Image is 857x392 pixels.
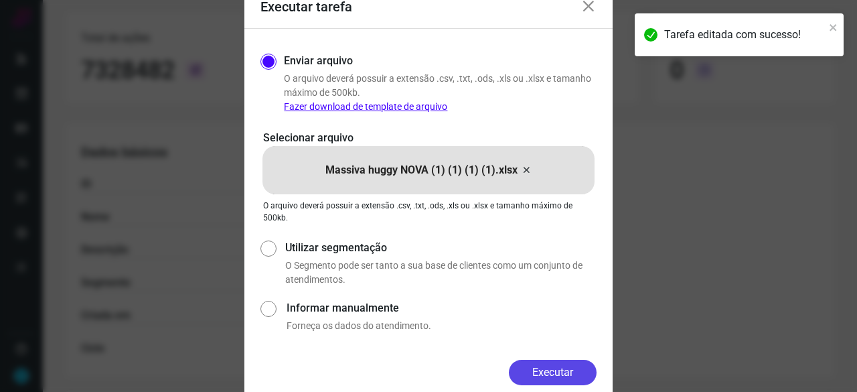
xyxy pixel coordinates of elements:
div: Tarefa editada com sucesso! [664,27,825,43]
p: O arquivo deverá possuir a extensão .csv, .txt, .ods, .xls ou .xlsx e tamanho máximo de 500kb. [284,72,597,114]
label: Enviar arquivo [284,53,353,69]
label: Utilizar segmentação [285,240,597,256]
p: Massiva huggy NOVA (1) (1) (1) (1).xlsx [325,162,518,178]
p: O arquivo deverá possuir a extensão .csv, .txt, .ods, .xls ou .xlsx e tamanho máximo de 500kb. [263,200,594,224]
p: Forneça os dados do atendimento. [287,319,597,333]
p: Selecionar arquivo [263,130,594,146]
a: Fazer download de template de arquivo [284,101,447,112]
p: O Segmento pode ser tanto a sua base de clientes como um conjunto de atendimentos. [285,259,597,287]
button: close [829,19,838,35]
label: Informar manualmente [287,300,597,316]
button: Executar [509,360,597,385]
